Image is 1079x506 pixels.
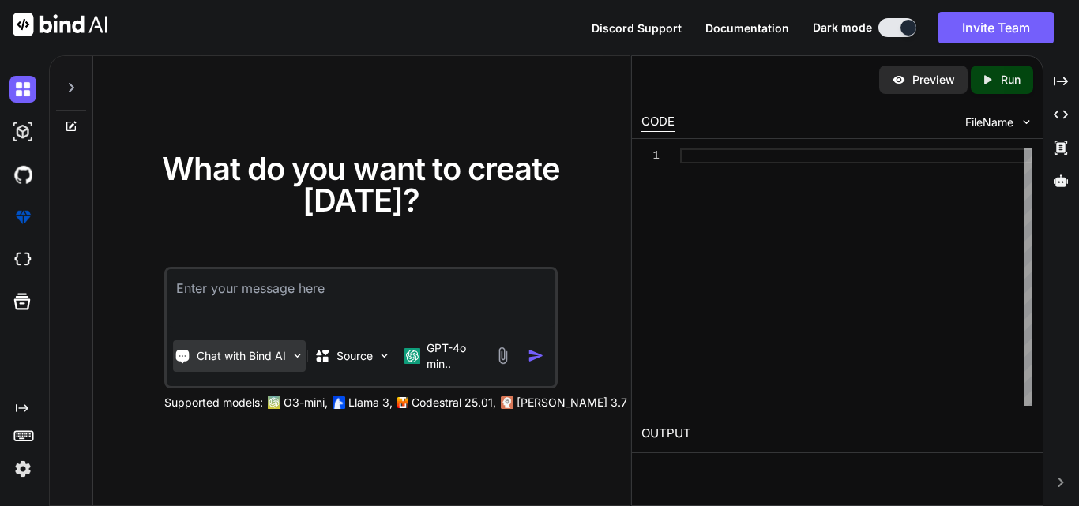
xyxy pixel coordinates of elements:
[9,118,36,145] img: darkAi-studio
[397,397,408,408] img: Mistral-AI
[705,21,789,35] span: Documentation
[164,395,263,410] p: Supported models:
[641,113,675,132] div: CODE
[912,72,955,88] p: Preview
[412,395,496,410] p: Codestral 25.01,
[404,348,420,364] img: GPT-4o mini
[333,396,345,409] img: Llama2
[592,21,682,35] span: Discord Support
[501,396,513,409] img: claude
[348,395,393,410] p: Llama 3,
[1001,72,1021,88] p: Run
[938,12,1054,43] button: Invite Team
[13,13,107,36] img: Bind AI
[632,415,1043,452] h2: OUTPUT
[892,73,906,87] img: preview
[162,149,560,219] span: What do you want to create [DATE]?
[9,161,36,188] img: githubDark
[197,348,286,364] p: Chat with Bind AI
[1020,115,1033,129] img: chevron down
[268,396,280,409] img: GPT-4
[378,349,391,362] img: Pick Models
[813,20,872,36] span: Dark mode
[592,20,682,36] button: Discord Support
[336,348,373,364] p: Source
[9,246,36,273] img: cloudideIcon
[9,204,36,231] img: premium
[965,114,1013,130] span: FileName
[528,347,544,364] img: icon
[517,395,670,410] p: [PERSON_NAME] 3.7 Sonnet,
[9,76,36,103] img: darkChat
[705,20,789,36] button: Documentation
[9,455,36,482] img: settings
[284,395,328,410] p: O3-mini,
[641,148,660,163] div: 1
[427,340,487,372] p: GPT-4o min..
[291,349,304,362] img: Pick Tools
[494,347,512,365] img: attachment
